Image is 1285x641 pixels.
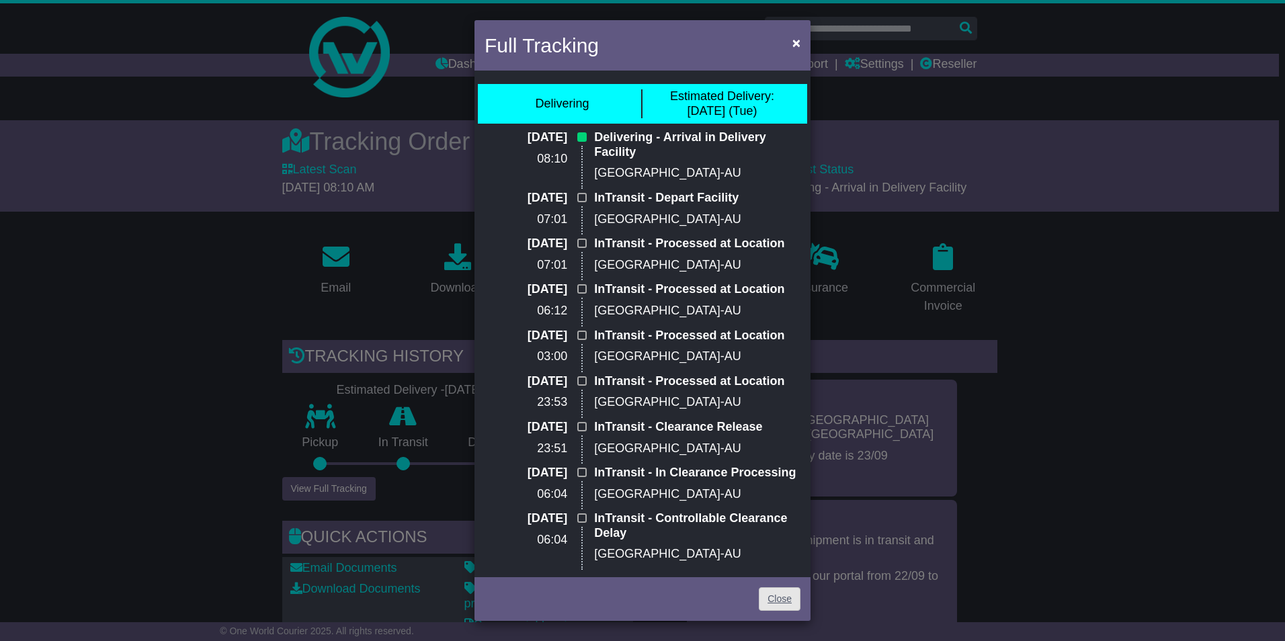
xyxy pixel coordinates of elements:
[594,349,800,364] p: [GEOGRAPHIC_DATA]-AU
[594,212,800,227] p: [GEOGRAPHIC_DATA]-AU
[594,547,800,562] p: [GEOGRAPHIC_DATA]-AU
[485,191,567,206] p: [DATE]
[594,304,800,318] p: [GEOGRAPHIC_DATA]-AU
[594,395,800,410] p: [GEOGRAPHIC_DATA]-AU
[594,130,800,159] p: Delivering - Arrival in Delivery Facility
[485,487,567,502] p: 06:04
[594,374,800,389] p: InTransit - Processed at Location
[485,329,567,343] p: [DATE]
[485,349,567,364] p: 03:00
[485,304,567,318] p: 06:12
[535,97,589,112] div: Delivering
[594,237,800,251] p: InTransit - Processed at Location
[594,572,800,587] p: InTransit - Arrived Facility
[594,258,800,273] p: [GEOGRAPHIC_DATA]-AU
[485,420,567,435] p: [DATE]
[485,258,567,273] p: 07:01
[792,35,800,50] span: ×
[485,374,567,389] p: [DATE]
[594,466,800,480] p: InTransit - In Clearance Processing
[670,89,774,103] span: Estimated Delivery:
[485,466,567,480] p: [DATE]
[485,152,567,167] p: 08:10
[594,511,800,540] p: InTransit - Controllable Clearance Delay
[594,487,800,502] p: [GEOGRAPHIC_DATA]-AU
[485,212,567,227] p: 07:01
[670,89,774,118] div: [DATE] (Tue)
[485,130,567,145] p: [DATE]
[594,166,800,181] p: [GEOGRAPHIC_DATA]-AU
[485,441,567,456] p: 23:51
[786,29,807,56] button: Close
[759,587,800,611] a: Close
[594,441,800,456] p: [GEOGRAPHIC_DATA]-AU
[485,511,567,526] p: [DATE]
[485,533,567,548] p: 06:04
[485,237,567,251] p: [DATE]
[594,329,800,343] p: InTransit - Processed at Location
[485,282,567,297] p: [DATE]
[485,30,599,60] h4: Full Tracking
[594,282,800,297] p: InTransit - Processed at Location
[485,395,567,410] p: 23:53
[485,572,567,587] p: [DATE]
[594,191,800,206] p: InTransit - Depart Facility
[594,420,800,435] p: InTransit - Clearance Release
